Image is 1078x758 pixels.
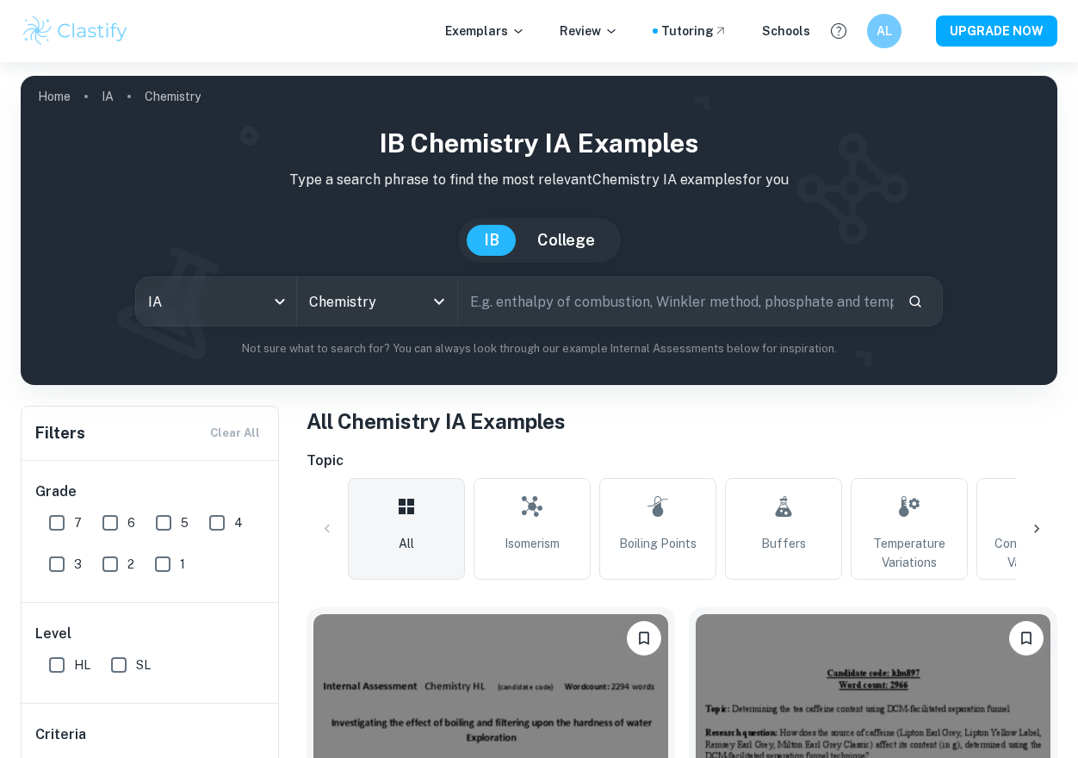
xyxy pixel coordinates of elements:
span: 1 [180,555,185,574]
button: Help and Feedback [824,16,853,46]
button: Open [427,289,451,314]
div: IA [136,277,296,326]
a: Schools [762,22,810,40]
span: 7 [74,513,82,532]
span: SL [136,655,151,674]
button: Search [901,287,930,316]
p: Not sure what to search for? You can always look through our example Internal Assessments below f... [34,340,1044,357]
span: 4 [234,513,243,532]
span: Boiling Points [619,534,697,553]
h6: Level [35,624,266,644]
button: AL [867,14,901,48]
a: Home [38,84,71,109]
a: Tutoring [661,22,728,40]
h6: Topic [307,450,1057,471]
input: E.g. enthalpy of combustion, Winkler method, phosphate and temperature... [458,277,893,326]
span: 2 [127,555,134,574]
span: Isomerism [505,534,560,553]
span: 3 [74,555,82,574]
button: Bookmark [627,621,661,655]
h6: Filters [35,421,85,445]
p: Exemplars [445,22,525,40]
p: Review [560,22,618,40]
button: College [520,225,612,256]
h6: Grade [35,482,266,502]
span: All [399,534,414,553]
h6: Criteria [35,724,86,745]
span: 5 [181,513,189,532]
h1: IB Chemistry IA examples [34,124,1044,163]
img: Clastify logo [21,14,130,48]
h1: All Chemistry IA Examples [307,406,1057,437]
span: 6 [127,513,135,532]
span: HL [74,655,90,674]
h6: AL [875,22,895,40]
a: IA [102,84,114,109]
button: Bookmark [1009,621,1044,655]
button: UPGRADE NOW [936,16,1057,47]
img: profile cover [21,76,1057,385]
p: Type a search phrase to find the most relevant Chemistry IA examples for you [34,170,1044,190]
p: Chemistry [145,87,201,106]
button: IB [467,225,517,256]
span: Temperature Variations [858,534,960,572]
span: Buffers [761,534,806,553]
